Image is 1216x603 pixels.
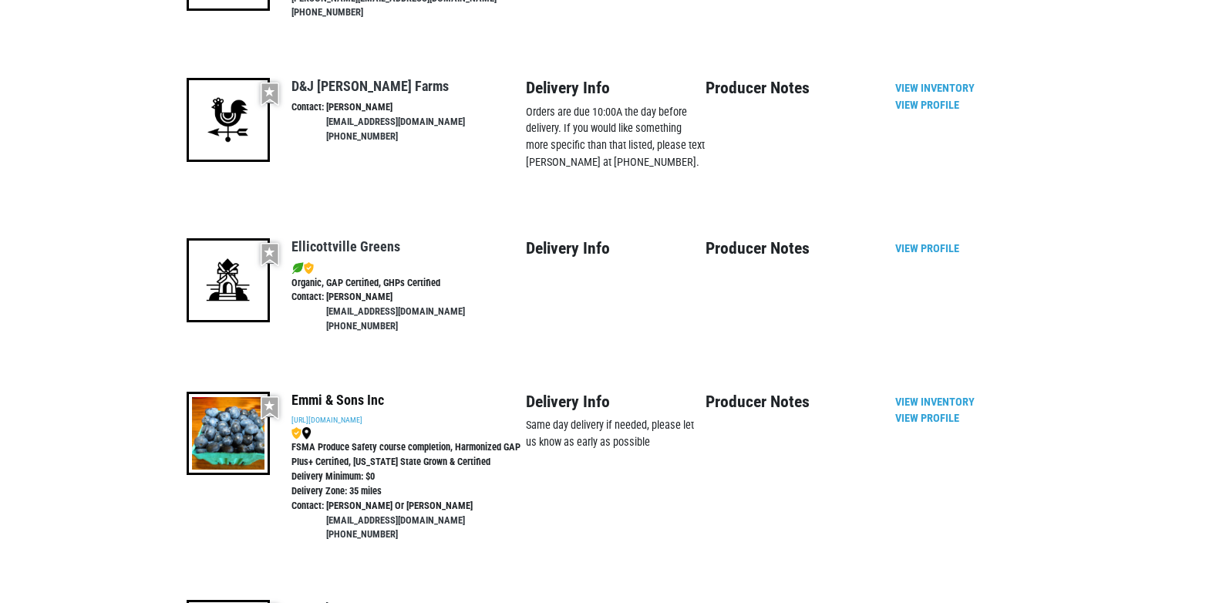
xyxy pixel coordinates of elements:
a: View Profile [895,242,959,255]
a: [EMAIL_ADDRESS][DOMAIN_NAME] [326,514,465,526]
img: 22-9b480c55cff4f9832ac5d9578bf63b94.png [187,78,271,162]
a: D&J [PERSON_NAME] Farms [291,78,449,94]
img: map_marker-0e94453035b3232a4d21701695807de9.png [301,427,312,440]
h4: Delivery Info [526,392,706,412]
p: Contact: [291,100,326,132]
a: [PHONE_NUMBER] [326,528,398,540]
h4: Producer Notes [706,238,885,258]
a: [PHONE_NUMBER] [326,130,398,142]
a: [PHONE_NUMBER] [326,320,398,332]
a: [EMAIL_ADDRESS][DOMAIN_NAME] [326,116,465,127]
img: safety-e55c860ca8c00a9c171001a62a92dabd.png [291,427,301,440]
img: safety-e55c860ca8c00a9c171001a62a92dabd.png [304,262,314,275]
div: FSMA Produce Safety course completion, Harmonized GAP Plus+ Certified, [US_STATE] State Grown & C... [291,426,526,470]
img: 19-7441ae2ccb79c876ff41c34f3bd0da69.png [187,238,271,322]
a: [EMAIL_ADDRESS][DOMAIN_NAME] [326,305,465,317]
h4: Delivery Info [526,78,706,98]
a: Ellicottville Greens [291,238,400,254]
li: Delivery Minimum: $0 [291,470,526,484]
a: [PHONE_NUMBER] [291,6,363,18]
p: [PERSON_NAME] [326,290,465,305]
a: View Inventory [895,82,975,95]
img: thumbnail-aa6cd2af8f24da05a581646e1e2369c5.jpg [187,392,271,476]
p: Contact: [291,290,326,322]
p: [PERSON_NAME] [326,100,465,115]
a: View Profile [895,99,959,112]
h4: Producer Notes [706,78,885,98]
p: Orders are due 10:00A the day before delivery. If you would like something more specific than tha... [526,104,706,170]
a: Emmi & Sons Inc [291,392,384,408]
a: View Profile [895,412,959,425]
img: leaf-e5c59151409436ccce96b2ca1b28e03c.png [291,262,304,275]
a: [URL][DOMAIN_NAME] [291,416,362,424]
h4: Producer Notes [706,392,885,412]
li: Delivery Zone: 35 miles [291,484,526,499]
p: Contact: [291,499,326,531]
h4: Delivery Info [526,238,706,258]
div: Organic, GAP Certified, GHPs Certified [291,261,526,291]
p: [PERSON_NAME] or [PERSON_NAME] [326,499,473,514]
p: Same day delivery if needed, please let us know as early as possible [526,417,706,450]
a: View Inventory [895,396,975,409]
